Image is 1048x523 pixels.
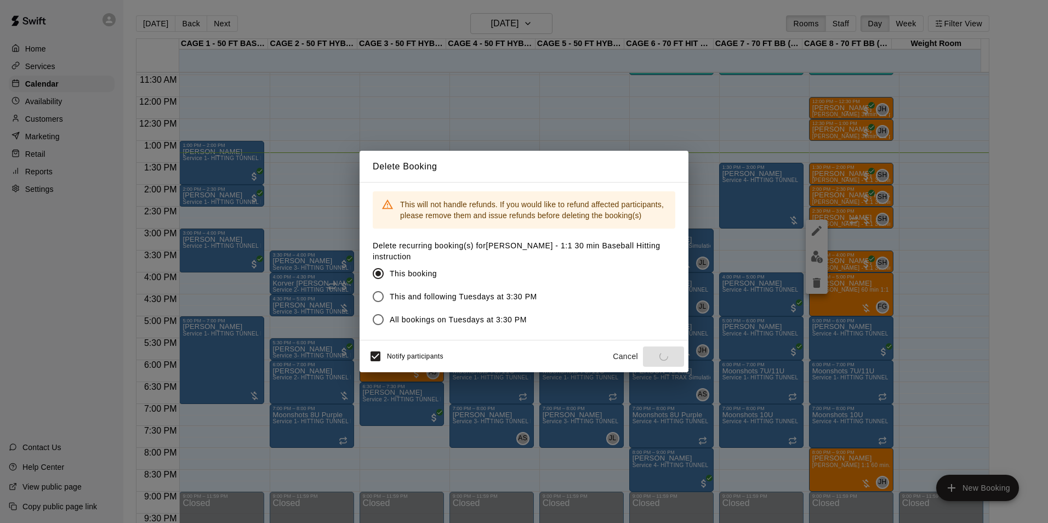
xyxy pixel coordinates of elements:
[373,240,675,262] label: Delete recurring booking(s) for [PERSON_NAME] - 1:1 30 min Baseball Hitting instruction
[608,346,643,367] button: Cancel
[390,291,537,303] span: This and following Tuesdays at 3:30 PM
[390,314,527,326] span: All bookings on Tuesdays at 3:30 PM
[387,353,443,361] span: Notify participants
[360,151,688,183] h2: Delete Booking
[390,268,437,280] span: This booking
[400,195,667,225] div: This will not handle refunds. If you would like to refund affected participants, please remove th...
